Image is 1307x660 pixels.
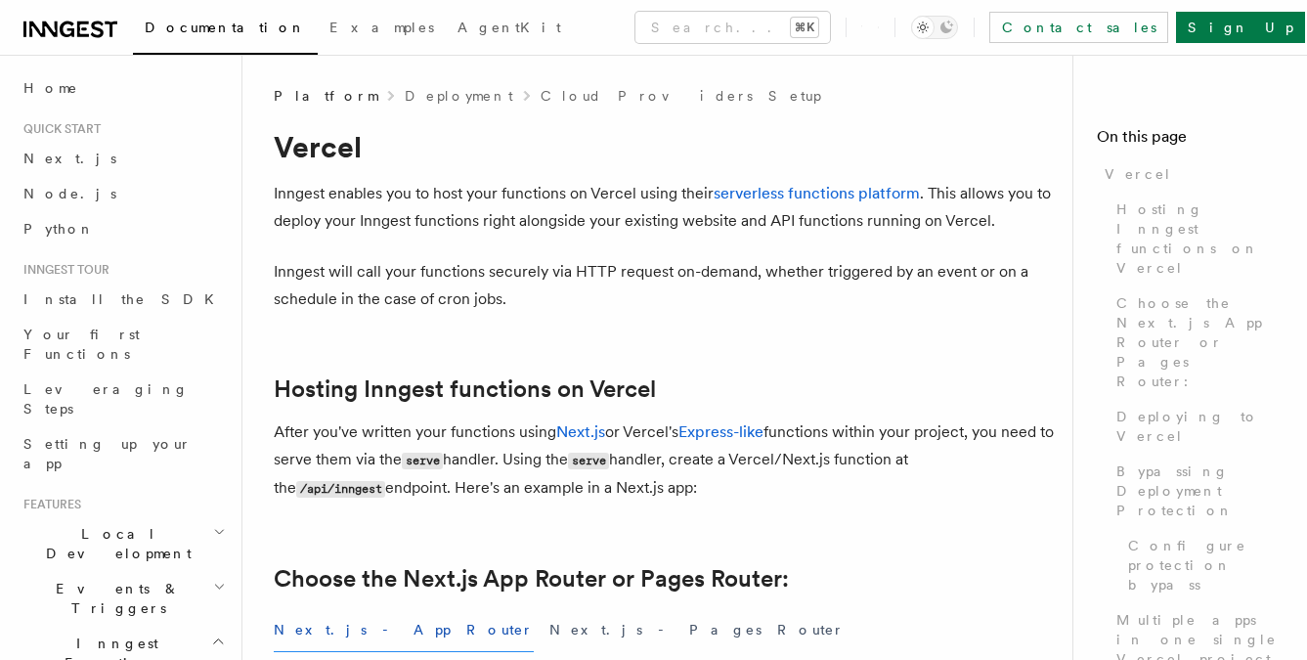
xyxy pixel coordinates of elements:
[145,20,306,35] span: Documentation
[911,16,958,39] button: Toggle dark mode
[1109,454,1284,528] a: Bypassing Deployment Protection
[402,453,443,469] code: serve
[16,141,230,176] a: Next.js
[16,497,81,512] span: Features
[133,6,318,55] a: Documentation
[16,426,230,481] a: Setting up your app
[329,20,434,35] span: Examples
[1116,293,1284,391] span: Choose the Next.js App Router or Pages Router:
[405,86,513,106] a: Deployment
[16,579,213,618] span: Events & Triggers
[16,211,230,246] a: Python
[714,184,920,202] a: serverless functions platform
[23,436,192,471] span: Setting up your app
[541,86,821,106] a: Cloud Providers Setup
[16,524,213,563] span: Local Development
[1109,286,1284,399] a: Choose the Next.js App Router or Pages Router:
[23,291,226,307] span: Install the SDK
[274,565,789,593] a: Choose the Next.js App Router or Pages Router:
[16,317,230,372] a: Your first Functions
[1116,462,1284,520] span: Bypassing Deployment Protection
[16,70,230,106] a: Home
[274,86,377,106] span: Platform
[318,6,446,53] a: Examples
[568,453,609,469] code: serve
[16,262,109,278] span: Inngest tour
[23,78,78,98] span: Home
[274,375,656,403] a: Hosting Inngest functions on Vercel
[16,372,230,426] a: Leveraging Steps
[457,20,561,35] span: AgentKit
[274,180,1056,235] p: Inngest enables you to host your functions on Vercel using their . This allows you to deploy your...
[1120,528,1284,602] a: Configure protection bypass
[1128,536,1284,594] span: Configure protection bypass
[23,381,189,417] span: Leveraging Steps
[1105,164,1172,184] span: Vercel
[23,151,116,166] span: Next.js
[16,176,230,211] a: Node.js
[274,258,1056,313] p: Inngest will call your functions securely via HTTP request on-demand, whether triggered by an eve...
[1097,156,1284,192] a: Vercel
[556,422,605,441] a: Next.js
[296,481,385,498] code: /api/inngest
[23,221,95,237] span: Python
[16,516,230,571] button: Local Development
[1109,399,1284,454] a: Deploying to Vercel
[989,12,1168,43] a: Contact sales
[678,422,763,441] a: Express-like
[274,608,534,652] button: Next.js - App Router
[791,18,818,37] kbd: ⌘K
[16,282,230,317] a: Install the SDK
[274,129,1056,164] h1: Vercel
[16,571,230,626] button: Events & Triggers
[1116,199,1284,278] span: Hosting Inngest functions on Vercel
[23,327,140,362] span: Your first Functions
[549,608,845,652] button: Next.js - Pages Router
[16,121,101,137] span: Quick start
[1176,12,1305,43] a: Sign Up
[274,418,1056,503] p: After you've written your functions using or Vercel's functions within your project, you need to ...
[1097,125,1284,156] h4: On this page
[23,186,116,201] span: Node.js
[635,12,830,43] button: Search...⌘K
[1116,407,1284,446] span: Deploying to Vercel
[446,6,573,53] a: AgentKit
[1109,192,1284,286] a: Hosting Inngest functions on Vercel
